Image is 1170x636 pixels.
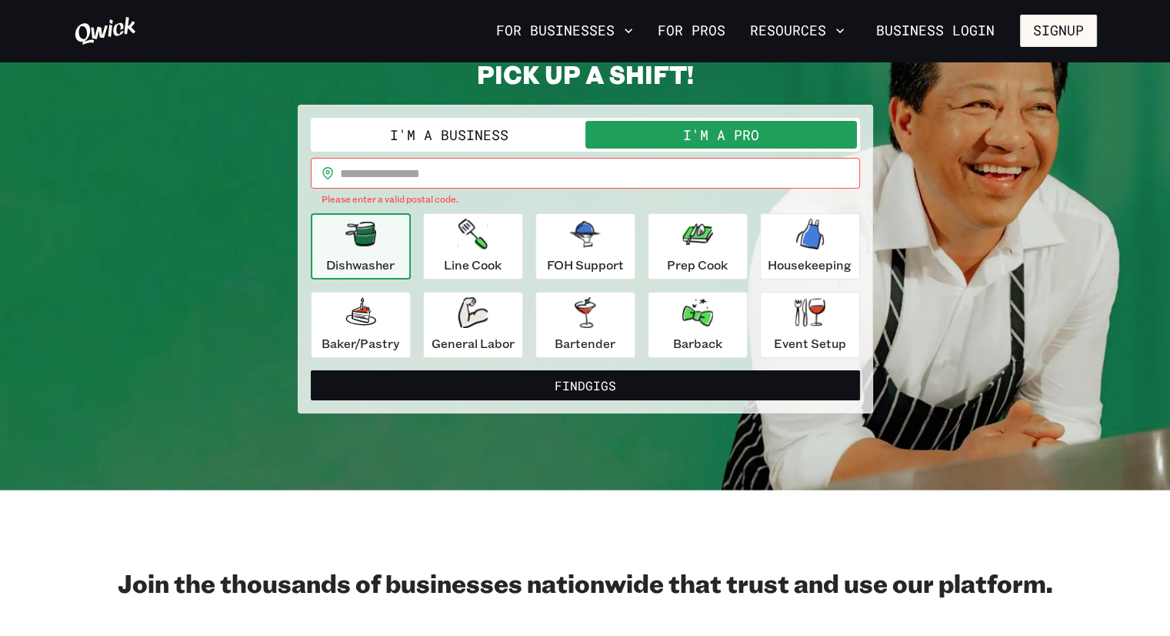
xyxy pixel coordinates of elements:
[547,256,624,274] p: FOH Support
[1020,15,1097,47] button: Signup
[667,256,728,274] p: Prep Cook
[314,121,585,149] button: I'm a Business
[444,256,502,274] p: Line Cook
[311,370,860,401] button: FindGigs
[768,256,852,274] p: Housekeeping
[774,334,846,353] p: Event Setup
[423,213,523,280] button: Line Cook
[760,292,860,358] button: Event Setup
[298,59,873,89] h2: PICK UP A SHIFT!
[311,213,411,280] button: Dishwasher
[744,18,851,44] button: Resources
[432,334,515,353] p: General Labor
[535,213,635,280] button: FOH Support
[322,334,399,353] p: Baker/Pastry
[673,334,722,353] p: Barback
[311,292,411,358] button: Baker/Pastry
[760,213,860,280] button: Housekeeping
[322,192,849,207] p: Please enter a valid postal code.
[74,567,1097,598] h2: Join the thousands of businesses nationwide that trust and use our platform.
[326,256,395,274] p: Dishwasher
[648,292,748,358] button: Barback
[585,121,857,149] button: I'm a Pro
[652,18,732,44] a: For Pros
[555,334,615,353] p: Bartender
[648,213,748,280] button: Prep Cook
[535,292,635,358] button: Bartender
[863,15,1008,47] a: Business Login
[423,292,523,358] button: General Labor
[490,18,639,44] button: For Businesses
